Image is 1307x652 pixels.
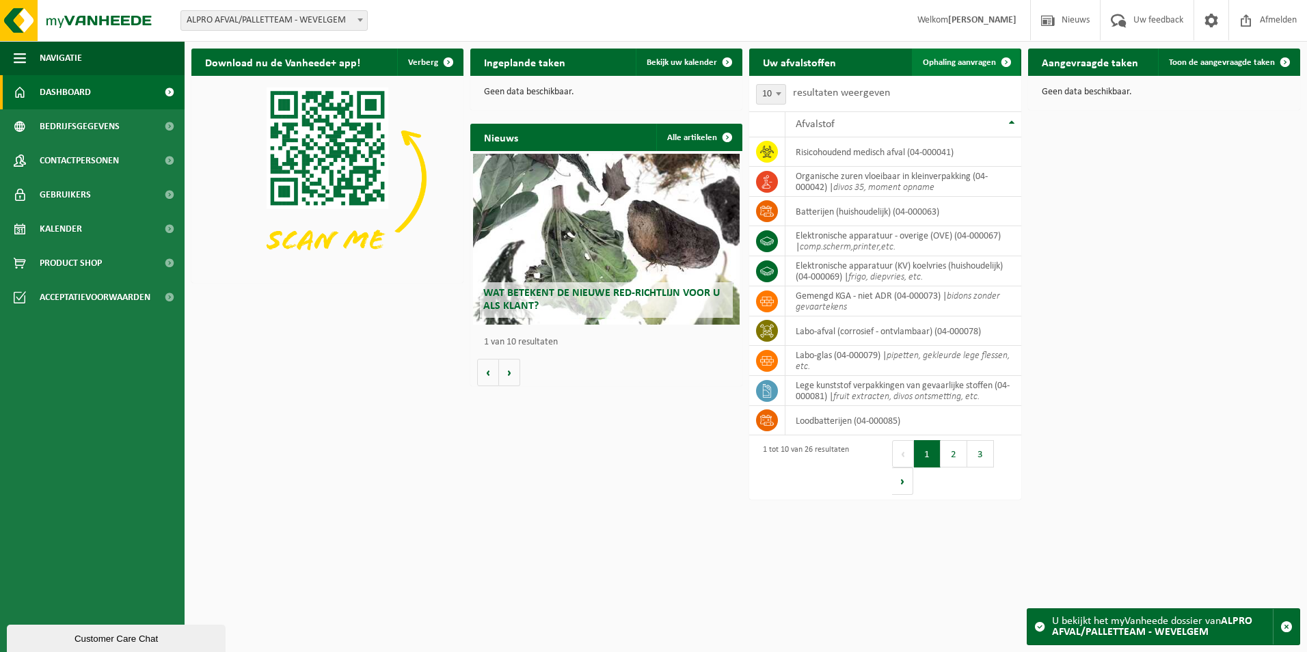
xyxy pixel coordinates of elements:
img: Download de VHEPlus App [191,76,463,280]
h2: Ingeplande taken [470,49,579,75]
p: Geen data beschikbaar. [1042,87,1286,97]
i: frigo, diepvries, etc. [848,272,923,282]
strong: [PERSON_NAME] [948,15,1016,25]
h2: Uw afvalstoffen [749,49,850,75]
button: Volgende [499,359,520,386]
span: 10 [757,85,785,104]
button: Next [892,467,913,495]
span: ALPRO AFVAL/PALLETTEAM - WEVELGEM [180,10,368,31]
td: elektronische apparatuur (KV) koelvries (huishoudelijk) (04-000069) | [785,256,1021,286]
span: Verberg [408,58,438,67]
h2: Aangevraagde taken [1028,49,1152,75]
span: Toon de aangevraagde taken [1169,58,1275,67]
h2: Nieuws [470,124,532,150]
button: Previous [892,440,914,467]
a: Toon de aangevraagde taken [1158,49,1299,76]
span: ALPRO AFVAL/PALLETTEAM - WEVELGEM [181,11,367,30]
button: 2 [941,440,967,467]
div: 1 tot 10 van 26 resultaten [756,439,849,496]
a: Alle artikelen [656,124,741,151]
td: gemengd KGA - niet ADR (04-000073) | [785,286,1021,316]
p: 1 van 10 resultaten [484,338,736,347]
div: U bekijkt het myVanheede dossier van [1052,609,1273,644]
td: organische zuren vloeibaar in kleinverpakking (04-000042) | [785,167,1021,197]
button: 3 [967,440,994,467]
td: lege kunststof verpakkingen van gevaarlijke stoffen (04-000081) | [785,376,1021,406]
span: Navigatie [40,41,82,75]
i: divos 35, moment opname [833,182,934,193]
button: Verberg [397,49,462,76]
a: Bekijk uw kalender [636,49,741,76]
i: bidons zonder gevaartekens [796,291,1000,312]
p: Geen data beschikbaar. [484,87,729,97]
span: 10 [756,84,786,105]
label: resultaten weergeven [793,87,890,98]
span: Bedrijfsgegevens [40,109,120,144]
i: pipetten, gekleurde lege flessen, etc. [796,351,1010,372]
span: Afvalstof [796,119,835,130]
strong: ALPRO AFVAL/PALLETTEAM - WEVELGEM [1052,616,1252,638]
span: Gebruikers [40,178,91,212]
td: elektronische apparatuur - overige (OVE) (04-000067) | [785,226,1021,256]
button: Vorige [477,359,499,386]
span: Kalender [40,212,82,246]
i: comp.scherm,printer,etc. [800,242,895,252]
span: Wat betekent de nieuwe RED-richtlijn voor u als klant? [483,288,720,312]
span: Acceptatievoorwaarden [40,280,150,314]
button: 1 [914,440,941,467]
td: labo-afval (corrosief - ontvlambaar) (04-000078) [785,316,1021,346]
td: loodbatterijen (04-000085) [785,406,1021,435]
span: Dashboard [40,75,91,109]
span: Ophaling aanvragen [923,58,996,67]
td: labo-glas (04-000079) | [785,346,1021,376]
i: fruit extracten, divos ontsmetting, etc. [833,392,980,402]
td: risicohoudend medisch afval (04-000041) [785,137,1021,167]
span: Contactpersonen [40,144,119,178]
iframe: chat widget [7,622,228,652]
td: batterijen (huishoudelijk) (04-000063) [785,197,1021,226]
a: Wat betekent de nieuwe RED-richtlijn voor u als klant? [473,154,740,325]
span: Product Shop [40,246,102,280]
h2: Download nu de Vanheede+ app! [191,49,374,75]
span: Bekijk uw kalender [647,58,717,67]
a: Ophaling aanvragen [912,49,1020,76]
